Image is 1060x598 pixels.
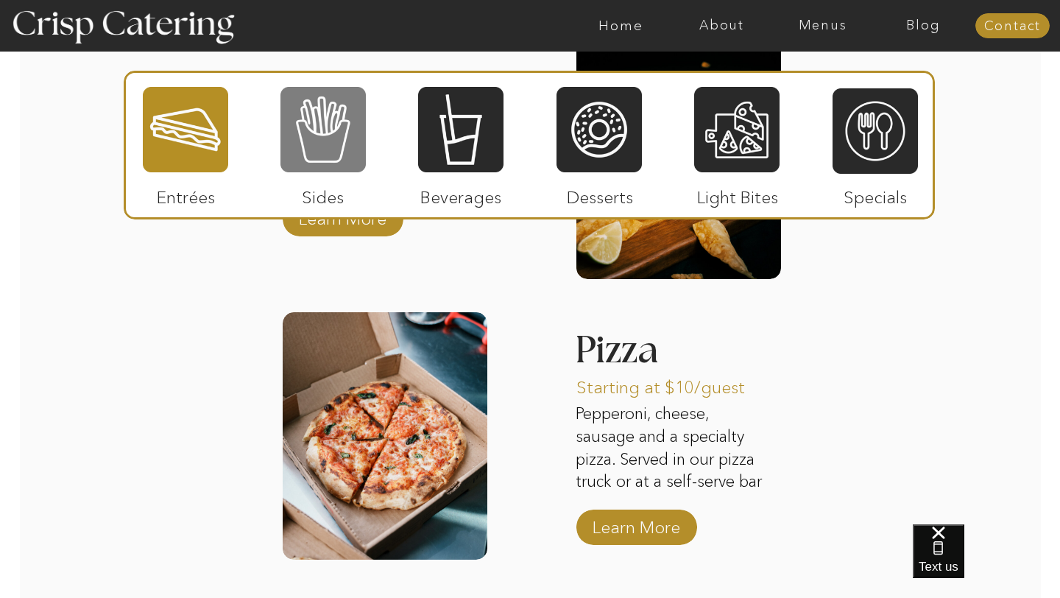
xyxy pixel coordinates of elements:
p: Sides [274,172,372,215]
a: Contact [975,19,1050,34]
p: Beverages [411,172,509,215]
p: Specials [826,172,924,215]
a: Blog [873,18,974,33]
a: About [671,18,772,33]
h3: Taco Bar [283,68,487,86]
a: Learn More [294,194,392,236]
a: Learn More [587,502,685,545]
p: Light Bites [688,172,786,215]
p: Starting at $10/guest [576,362,771,405]
a: Home [570,18,671,33]
a: Menus [772,18,873,33]
p: Entrées [137,172,235,215]
iframe: podium webchat widget bubble [913,524,1060,598]
p: Desserts [551,172,649,215]
h3: Pizza [575,331,728,374]
p: Pepperoni, cheese, sausage and a specialty pizza. Served in our pizza truck or at a self-serve bar [576,403,771,493]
